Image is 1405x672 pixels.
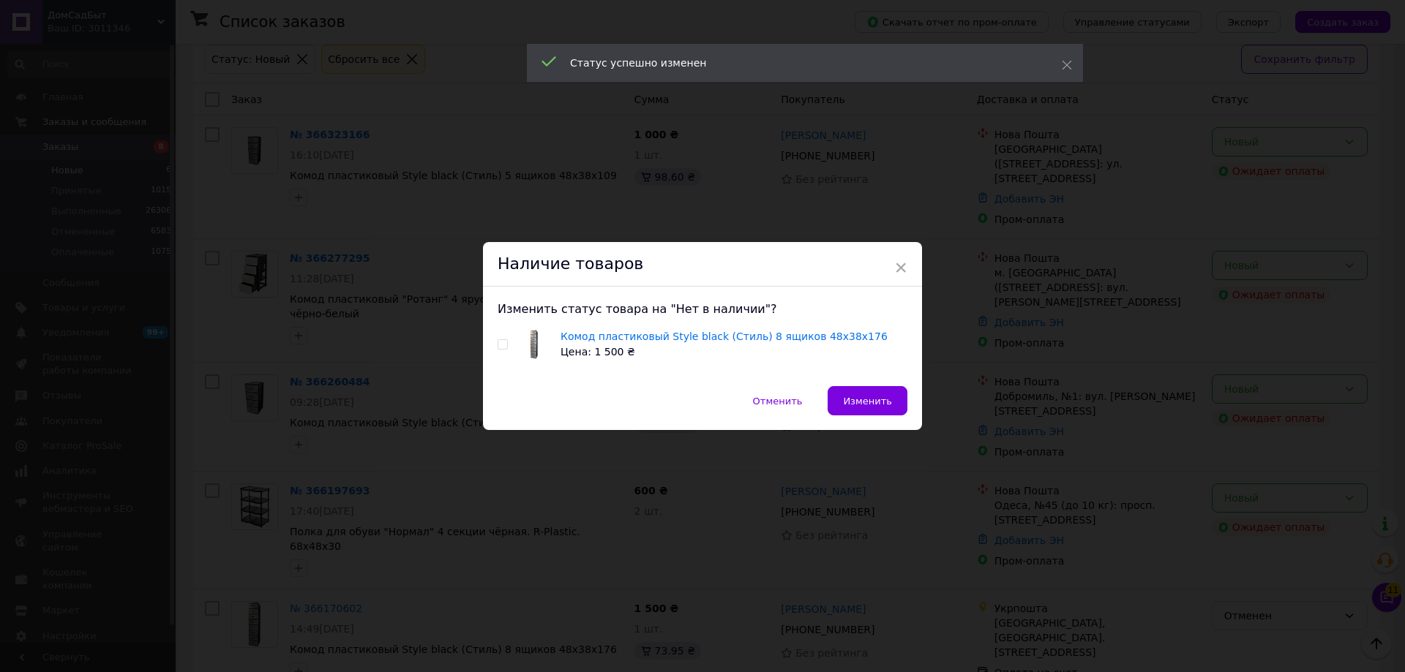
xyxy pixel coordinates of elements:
span: Изменить [843,396,892,407]
div: Статус успешно изменен [570,56,1025,70]
button: Изменить [828,386,907,415]
div: Наличие товаров [483,242,922,287]
span: Отменить [753,396,803,407]
div: Цена: 1 500 ₴ [561,344,888,360]
button: Отменить [738,386,818,415]
a: Комод пластиковый Style black (Стиль) 8 ящиков 48х38х176 [561,331,888,342]
div: Изменить статус товара на "Нет в наличии"? [498,301,907,317]
span: × [894,255,907,280]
